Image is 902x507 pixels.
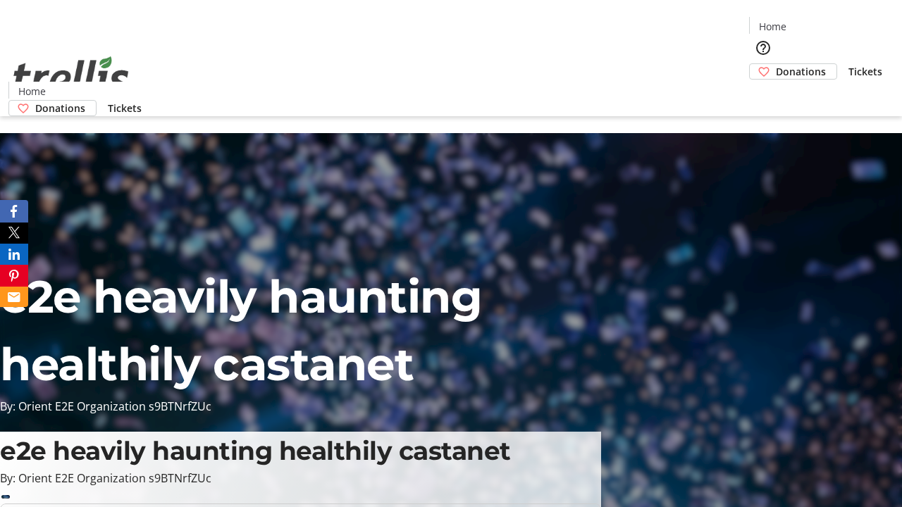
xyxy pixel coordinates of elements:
[750,19,795,34] a: Home
[848,64,882,79] span: Tickets
[749,34,777,62] button: Help
[35,101,85,115] span: Donations
[759,19,786,34] span: Home
[97,101,153,115] a: Tickets
[9,84,54,99] a: Home
[776,64,826,79] span: Donations
[18,84,46,99] span: Home
[108,101,142,115] span: Tickets
[8,100,97,116] a: Donations
[749,63,837,80] a: Donations
[749,80,777,108] button: Cart
[837,64,894,79] a: Tickets
[8,41,134,111] img: Orient E2E Organization s9BTNrfZUc's Logo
